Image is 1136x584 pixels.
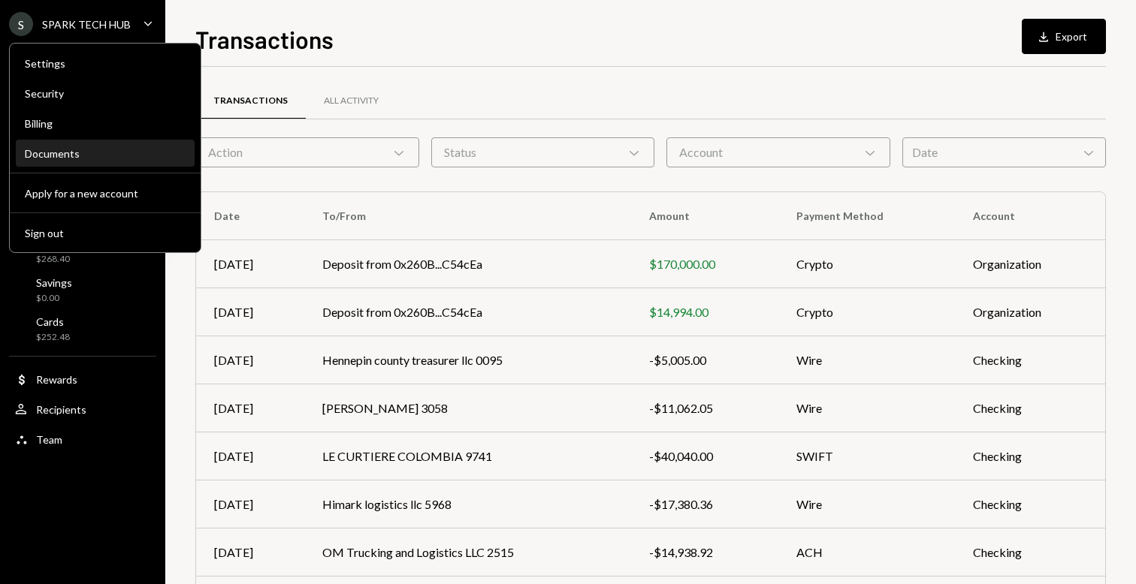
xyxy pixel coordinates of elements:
[36,373,77,386] div: Rewards
[214,447,286,465] div: [DATE]
[955,480,1105,528] td: Checking
[9,311,156,347] a: Cards$252.48
[214,351,286,369] div: [DATE]
[631,192,778,240] th: Amount
[25,147,186,160] div: Documents
[195,137,419,167] div: Action
[778,384,956,432] td: Wire
[196,192,304,240] th: Date
[304,288,631,336] td: Deposit from 0x260B...C54cEa
[36,331,70,344] div: $252.48
[955,528,1105,576] td: Checking
[649,495,760,513] div: -$17,380.36
[955,288,1105,336] td: Organization
[16,110,195,137] a: Billing
[902,137,1106,167] div: Date
[304,384,631,432] td: [PERSON_NAME] 3058
[36,315,70,328] div: Cards
[778,336,956,384] td: Wire
[431,137,655,167] div: Status
[9,272,156,308] a: Savings$0.00
[1022,19,1106,54] button: Export
[25,187,186,200] div: Apply for a new account
[304,336,631,384] td: Hennepin county treasurer llc 0095
[955,384,1105,432] td: Checking
[214,495,286,513] div: [DATE]
[9,366,156,393] a: Rewards
[778,528,956,576] td: ACH
[649,543,760,561] div: -$14,938.92
[195,24,334,54] h1: Transactions
[304,240,631,288] td: Deposit from 0x260B...C54cEa
[649,255,760,273] div: $170,000.00
[649,447,760,465] div: -$40,040.00
[324,95,379,107] div: All Activity
[9,426,156,453] a: Team
[778,480,956,528] td: Wire
[36,253,78,266] div: $268.40
[306,82,397,120] a: All Activity
[25,87,186,100] div: Security
[16,80,195,107] a: Security
[16,50,195,77] a: Settings
[649,303,760,321] div: $14,994.00
[25,57,186,70] div: Settings
[955,336,1105,384] td: Checking
[214,543,286,561] div: [DATE]
[25,227,186,239] div: Sign out
[666,137,890,167] div: Account
[36,276,72,289] div: Savings
[778,432,956,480] td: SWIFT
[304,480,631,528] td: Himark logistics llc 5968
[16,180,195,207] button: Apply for a new account
[778,192,956,240] th: Payment Method
[214,255,286,273] div: [DATE]
[304,192,631,240] th: To/From
[955,192,1105,240] th: Account
[195,82,306,120] a: Transactions
[778,288,956,336] td: Crypto
[955,432,1105,480] td: Checking
[25,117,186,130] div: Billing
[9,12,33,36] div: S
[36,292,72,305] div: $0.00
[213,95,288,107] div: Transactions
[955,240,1105,288] td: Organization
[36,403,86,416] div: Recipients
[778,240,956,288] td: Crypto
[42,18,131,31] div: SPARK TECH HUB
[214,303,286,321] div: [DATE]
[214,399,286,417] div: [DATE]
[649,351,760,369] div: -$5,005.00
[16,220,195,247] button: Sign out
[36,433,62,446] div: Team
[649,399,760,417] div: -$11,062.05
[304,528,631,576] td: OM Trucking and Logistics LLC 2515
[9,396,156,423] a: Recipients
[304,432,631,480] td: LE CURTIERE COLOMBIA 9741
[16,140,195,167] a: Documents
